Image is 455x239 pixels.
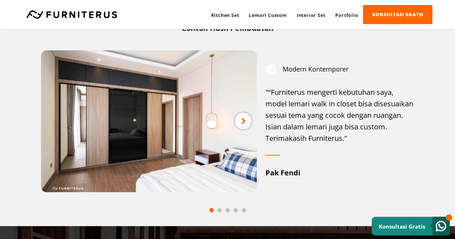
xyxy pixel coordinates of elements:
a: Kitchen Set [206,5,244,25]
a: Portfolio [330,5,363,25]
small: Konsultasi Gratis [379,223,425,230]
div: "“Furniterus mengerti kebutuhan saya, model lemari walk in closet bisa disesuaikan sesuai tema ya... [265,87,414,144]
div: Pak Fendi [265,167,414,179]
a: Interior Set [292,5,331,25]
a: Konsultasi Gratis [372,217,450,235]
div: Modern Kontemporer [265,64,414,75]
a: Lemari Custom [244,5,291,25]
a: KONSULTASI GRATIS [363,5,432,24]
